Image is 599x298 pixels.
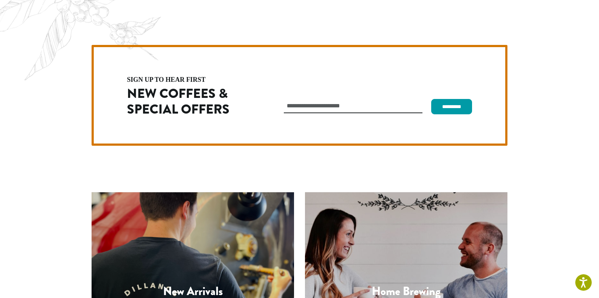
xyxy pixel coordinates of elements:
[127,86,252,117] h2: New Coffees & Special Offers
[127,76,252,83] h4: sign up to hear first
